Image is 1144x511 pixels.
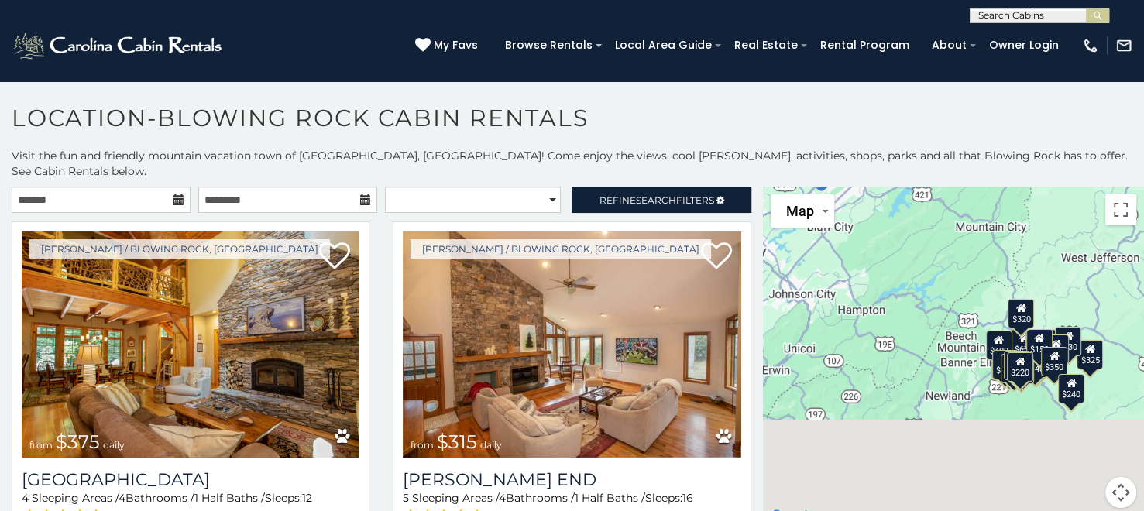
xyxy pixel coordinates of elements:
[1043,334,1069,364] div: $226
[924,33,974,57] a: About
[194,491,265,505] span: 1 Half Baths /
[56,430,100,453] span: $375
[403,491,409,505] span: 5
[575,491,645,505] span: 1 Half Baths /
[403,469,740,490] a: [PERSON_NAME] End
[1055,326,1081,355] div: $930
[497,33,600,57] a: Browse Rentals
[599,194,714,206] span: Refine Filters
[1004,351,1030,380] div: $165
[992,350,1019,379] div: $410
[1007,352,1033,381] div: $220
[22,231,359,458] img: Mountain Song Lodge
[1026,328,1053,358] div: $150
[1001,353,1027,382] div: $355
[29,439,53,451] span: from
[403,231,740,458] img: 1714398144_thumbnail.jpeg
[22,469,359,490] a: [GEOGRAPHIC_DATA]
[981,33,1067,57] a: Owner Login
[480,439,502,451] span: daily
[991,350,1018,379] div: $375
[1041,347,1067,376] div: $350
[1058,373,1084,403] div: $240
[22,469,359,490] h3: Mountain Song Lodge
[29,239,330,259] a: [PERSON_NAME] / Blowing Rock, [GEOGRAPHIC_DATA]
[119,491,125,505] span: 4
[682,491,693,505] span: 16
[12,30,226,61] img: White-1-2.png
[411,239,711,259] a: [PERSON_NAME] / Blowing Rock, [GEOGRAPHIC_DATA]
[1105,194,1136,225] button: Toggle fullscreen view
[1082,37,1099,54] img: phone-regular-white.png
[1105,477,1136,508] button: Map camera controls
[437,430,477,453] span: $315
[319,241,350,273] a: Add to favorites
[403,231,740,458] a: from $315 daily
[1077,340,1103,369] div: $325
[1011,329,1037,358] div: $675
[434,37,478,53] span: My Favs
[415,37,482,54] a: My Favs
[701,241,732,273] a: Add to favorites
[403,469,740,490] h3: Moss End
[985,330,1012,359] div: $400
[22,491,29,505] span: 4
[1008,299,1034,328] div: $320
[786,203,814,219] span: Map
[812,33,917,57] a: Rental Program
[411,439,434,451] span: from
[22,231,359,458] a: Mountain Song Lodge from $375 daily
[1008,355,1034,384] div: $345
[103,439,125,451] span: daily
[499,491,506,505] span: 4
[1115,37,1132,54] img: mail-regular-white.png
[302,491,312,505] span: 12
[727,33,806,57] a: Real Estate
[572,187,751,213] a: RefineSearchFilters
[636,194,676,206] span: Search
[1022,348,1048,377] div: $140
[771,194,834,228] button: Change map style
[607,33,720,57] a: Local Area Guide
